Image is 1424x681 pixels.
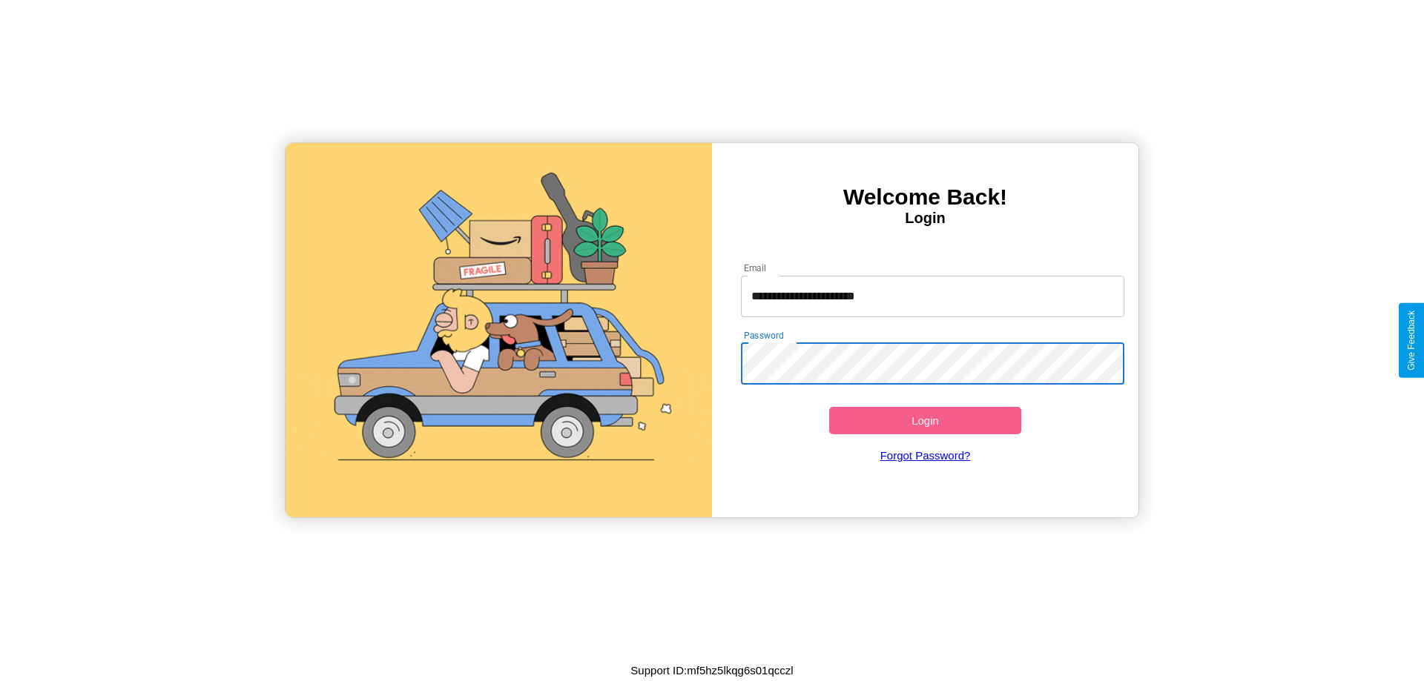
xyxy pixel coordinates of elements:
[712,185,1138,210] h3: Welcome Back!
[744,262,767,274] label: Email
[744,329,783,342] label: Password
[286,143,712,517] img: gif
[829,407,1021,434] button: Login
[630,660,793,680] p: Support ID: mf5hz5lkqg6s01qcczl
[712,210,1138,227] h4: Login
[734,434,1118,476] a: Forgot Password?
[1406,310,1417,371] div: Give Feedback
